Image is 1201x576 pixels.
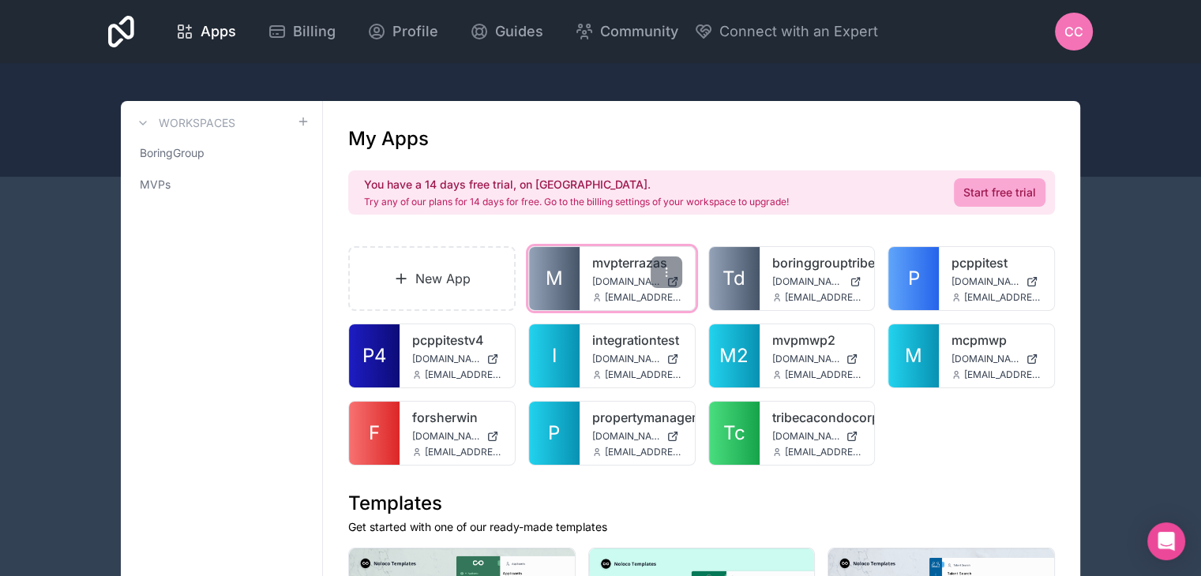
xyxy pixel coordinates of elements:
[412,408,502,427] a: forsherwin
[772,275,844,288] span: [DOMAIN_NAME]
[600,21,678,43] span: Community
[562,14,691,49] a: Community
[133,139,310,167] a: BoringGroup
[412,331,502,350] a: pcppitestv4
[425,368,502,381] span: [EMAIL_ADDRESS][DOMAIN_NAME]
[951,275,1019,288] span: [DOMAIN_NAME]
[772,253,862,272] a: boringgrouptribeca
[772,353,840,365] span: [DOMAIN_NAME]
[719,21,878,43] span: Connect with an Expert
[159,115,235,131] h3: Workspaces
[364,196,789,208] p: Try any of our plans for 14 days for free. Go to the billing settings of your workspace to upgrade!
[785,446,862,458] span: [EMAIL_ADDRESS][DOMAIN_NAME]
[412,353,480,365] span: [DOMAIN_NAME]
[722,266,745,291] span: Td
[140,177,171,193] span: MVPs
[140,145,205,161] span: BoringGroup
[719,343,749,368] span: M2
[592,353,682,365] a: [DOMAIN_NAME]
[1147,522,1185,560] div: Open Intercom Messenger
[552,343,557,368] span: I
[709,402,760,465] a: Tc
[592,275,660,288] span: [DOMAIN_NAME]
[905,343,922,368] span: M
[592,331,682,350] a: integrationtest
[723,421,745,446] span: Tc
[951,353,1019,365] span: [DOMAIN_NAME]
[392,21,438,43] span: Profile
[133,170,310,199] a: MVPs
[951,275,1041,288] a: [DOMAIN_NAME]
[293,21,336,43] span: Billing
[772,408,862,427] a: tribecacondocorp
[605,291,682,304] span: [EMAIL_ADDRESS][DOMAIN_NAME]
[605,446,682,458] span: [EMAIL_ADDRESS][DOMAIN_NAME]
[412,353,502,365] a: [DOMAIN_NAME]
[349,402,400,465] a: F
[888,247,939,310] a: P
[694,21,878,43] button: Connect with an Expert
[348,519,1055,535] p: Get started with one of our ready-made templates
[605,368,682,381] span: [EMAIL_ADDRESS][DOMAIN_NAME]
[785,291,862,304] span: [EMAIL_ADDRESS][DOMAIN_NAME]
[592,430,660,443] span: [DOMAIN_NAME]
[1064,22,1083,41] span: CC
[964,291,1041,304] span: [EMAIL_ADDRESS][DOMAIN_NAME]
[772,430,862,443] a: [DOMAIN_NAME]
[163,14,249,49] a: Apps
[348,126,429,151] h1: My Apps
[592,253,682,272] a: mvpterrazas
[772,331,862,350] a: mvpmwp2
[888,324,939,387] a: M
[951,253,1041,272] a: pcppitest
[709,247,760,310] a: Td
[772,353,862,365] a: [DOMAIN_NAME]
[546,266,563,291] span: M
[592,353,660,365] span: [DOMAIN_NAME]
[201,21,236,43] span: Apps
[457,14,556,49] a: Guides
[964,368,1041,381] span: [EMAIL_ADDRESS][DOMAIN_NAME]
[592,430,682,443] a: [DOMAIN_NAME]
[412,430,502,443] a: [DOMAIN_NAME]
[908,266,920,291] span: P
[348,491,1055,516] h1: Templates
[954,178,1045,207] a: Start free trial
[785,368,862,381] span: [EMAIL_ADDRESS][DOMAIN_NAME]
[425,446,502,458] span: [EMAIL_ADDRESS][DOMAIN_NAME]
[951,353,1041,365] a: [DOMAIN_NAME]
[369,421,380,446] span: F
[412,430,480,443] span: [DOMAIN_NAME]
[529,247,580,310] a: M
[349,324,400,387] a: P4
[529,402,580,465] a: P
[364,177,789,193] h2: You have a 14 days free trial, on [GEOGRAPHIC_DATA].
[592,408,682,427] a: propertymanagementssssssss
[348,246,516,311] a: New App
[255,14,348,49] a: Billing
[529,324,580,387] a: I
[709,324,760,387] a: M2
[951,331,1041,350] a: mcpmwp
[133,114,235,133] a: Workspaces
[772,275,862,288] a: [DOMAIN_NAME]
[355,14,451,49] a: Profile
[362,343,387,368] span: P4
[592,275,682,288] a: [DOMAIN_NAME]
[772,430,840,443] span: [DOMAIN_NAME]
[495,21,543,43] span: Guides
[548,421,560,446] span: P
